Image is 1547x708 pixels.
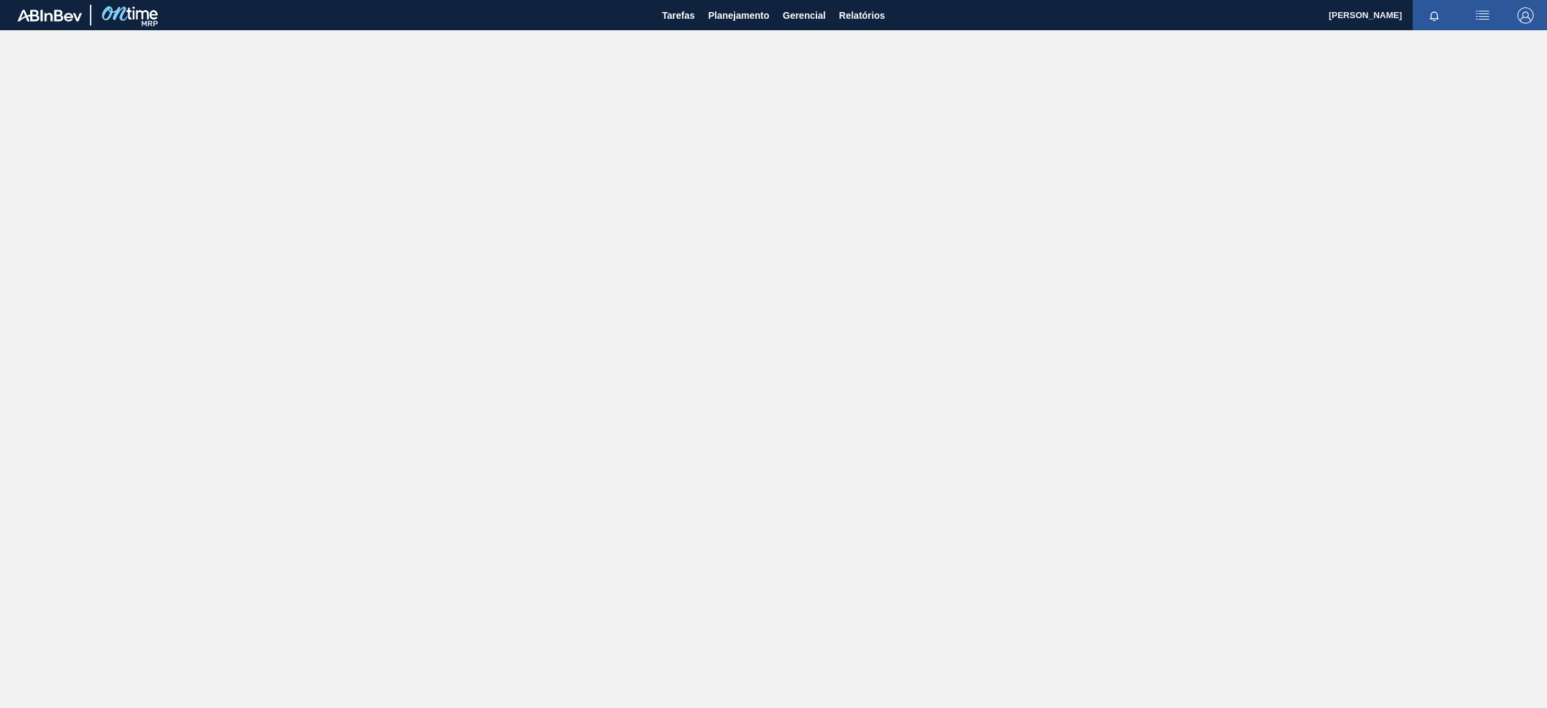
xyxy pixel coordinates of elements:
img: userActions [1474,7,1491,24]
span: Relatórios [839,7,885,24]
span: Gerencial [783,7,826,24]
span: Tarefas [662,7,695,24]
span: Planejamento [708,7,769,24]
img: Logout [1517,7,1534,24]
button: Notificações [1413,6,1456,25]
img: TNhmsLtSVTkK8tSr43FrP2fwEKptu5GPRR3wAAAABJRU5ErkJggg== [17,9,82,21]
